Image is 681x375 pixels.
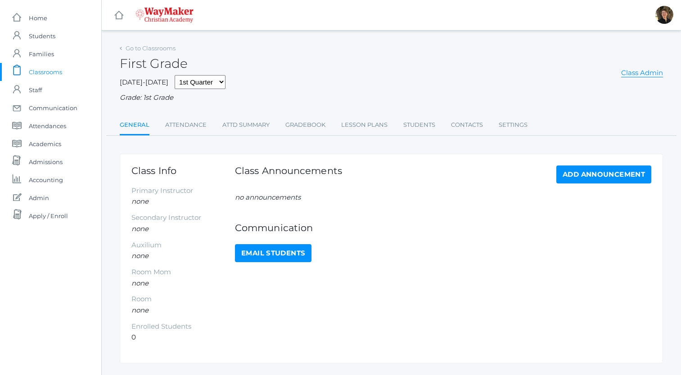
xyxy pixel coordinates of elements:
img: waymaker-logo-stack-white-1602f2b1af18da31a5905e9982d058868370996dac5278e84edea6dabf9a3315.png [135,7,194,23]
a: Add Announcement [556,165,651,183]
a: Go to Classrooms [126,45,176,52]
a: Gradebook [285,116,325,134]
span: Communication [29,99,77,117]
a: Class Admin [621,68,663,77]
em: none [131,197,149,205]
em: none [131,224,149,233]
h5: Room Mom [131,268,235,276]
h5: Secondary Instructor [131,214,235,222]
h2: First Grade [120,57,188,71]
div: Grade: 1st Grade [120,93,663,103]
span: Admin [29,189,49,207]
em: none [131,279,149,287]
a: Email Students [235,244,311,262]
a: Contacts [451,116,483,134]
a: Settings [499,116,528,134]
span: Students [29,27,55,45]
span: Families [29,45,54,63]
h5: Auxilium [131,241,235,249]
span: Apply / Enroll [29,207,68,225]
a: Students [403,116,435,134]
span: Academics [29,135,61,153]
span: Staff [29,81,42,99]
em: none [131,251,149,260]
a: Attendance [165,116,207,134]
em: none [131,306,149,314]
h1: Class Announcements [235,165,342,181]
span: Home [29,9,47,27]
h5: Room [131,295,235,303]
a: Attd Summary [222,116,270,134]
div: Dianna Renz [655,6,673,24]
a: General [120,116,149,135]
span: Classrooms [29,63,62,81]
em: no announcements [235,193,301,201]
h5: Primary Instructor [131,187,235,195]
span: Attendances [29,117,66,135]
h1: Class Info [131,165,235,176]
h1: Communication [235,223,651,233]
span: Admissions [29,153,63,171]
li: 0 [131,332,235,343]
span: [DATE]-[DATE] [120,78,168,86]
h5: Enrolled Students [131,323,235,330]
a: Lesson Plans [341,116,388,134]
span: Accounting [29,171,63,189]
